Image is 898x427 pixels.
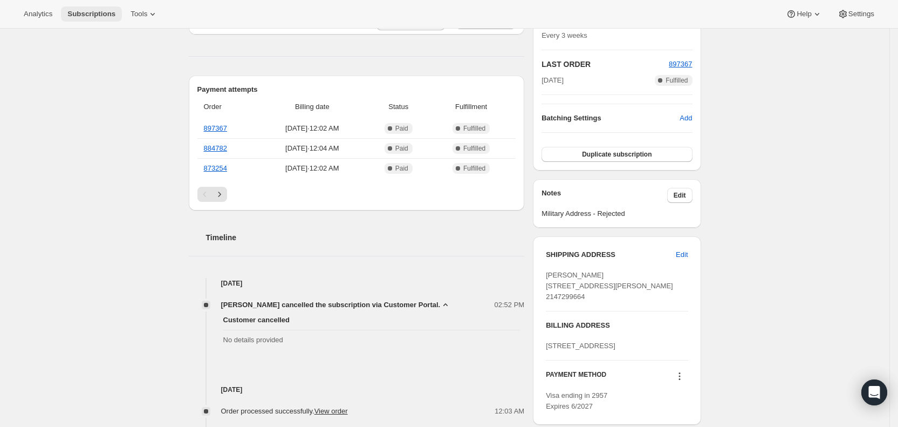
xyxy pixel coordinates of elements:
span: Order processed successfully. [221,407,348,415]
button: Edit [667,188,693,203]
button: Duplicate subscription [541,147,692,162]
span: [PERSON_NAME] cancelled the subscription via Customer Portal. [221,300,441,310]
span: Edit [676,249,688,260]
span: Every 3 weeks [541,31,587,39]
span: Billing date [261,101,364,112]
h2: Payment attempts [197,84,516,95]
span: Visa ending in 2957 Expires 6/2027 [546,391,607,410]
span: Military Address - Rejected [541,208,692,219]
div: Open Intercom Messenger [861,379,887,405]
h2: LAST ORDER [541,59,669,70]
h3: PAYMENT METHOD [546,370,606,385]
span: [DATE] · 12:02 AM [261,123,364,134]
h3: BILLING ADDRESS [546,320,688,331]
span: Edit [674,191,686,200]
button: 897367 [669,59,692,70]
span: Settings [848,10,874,18]
button: Analytics [17,6,59,22]
a: View order [314,407,348,415]
span: Analytics [24,10,52,18]
h4: [DATE] [189,278,525,289]
a: 897367 [204,124,227,132]
button: Settings [831,6,881,22]
span: Duplicate subscription [582,150,652,159]
span: [STREET_ADDRESS] [546,342,615,350]
h3: Notes [541,188,667,203]
span: Paid [395,164,408,173]
a: 884782 [204,144,227,152]
span: Paid [395,144,408,153]
nav: Pagination [197,187,516,202]
span: 12:03 AM [495,406,524,417]
button: Help [779,6,828,22]
span: Fulfillment [433,101,509,112]
span: 02:52 PM [495,300,525,310]
button: Add [673,110,698,127]
button: Next [212,187,227,202]
span: [DATE] · 12:04 AM [261,143,364,154]
span: Fulfilled [666,76,688,85]
span: Add [680,113,692,124]
span: Subscriptions [67,10,115,18]
span: [DATE] · 12:02 AM [261,163,364,174]
span: [PERSON_NAME] [STREET_ADDRESS][PERSON_NAME] 2147299664 [546,271,673,301]
span: Customer cancelled [223,315,520,326]
span: Status [370,101,427,112]
span: Fulfilled [463,124,485,133]
button: Subscriptions [61,6,122,22]
button: Tools [124,6,164,22]
button: [PERSON_NAME] cancelled the subscription via Customer Portal. [221,300,451,310]
h6: Batching Settings [541,113,680,124]
button: Edit [669,246,694,263]
span: Fulfilled [463,144,485,153]
span: Tools [131,10,147,18]
a: 873254 [204,164,227,172]
h2: Timeline [206,232,525,243]
th: Order [197,95,258,119]
h4: [DATE] [189,384,525,395]
a: 897367 [669,60,692,68]
span: Fulfilled [463,164,485,173]
h3: SHIPPING ADDRESS [546,249,676,260]
span: Paid [395,124,408,133]
span: [DATE] [541,75,564,86]
span: Help [797,10,811,18]
span: No details provided [223,335,520,345]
